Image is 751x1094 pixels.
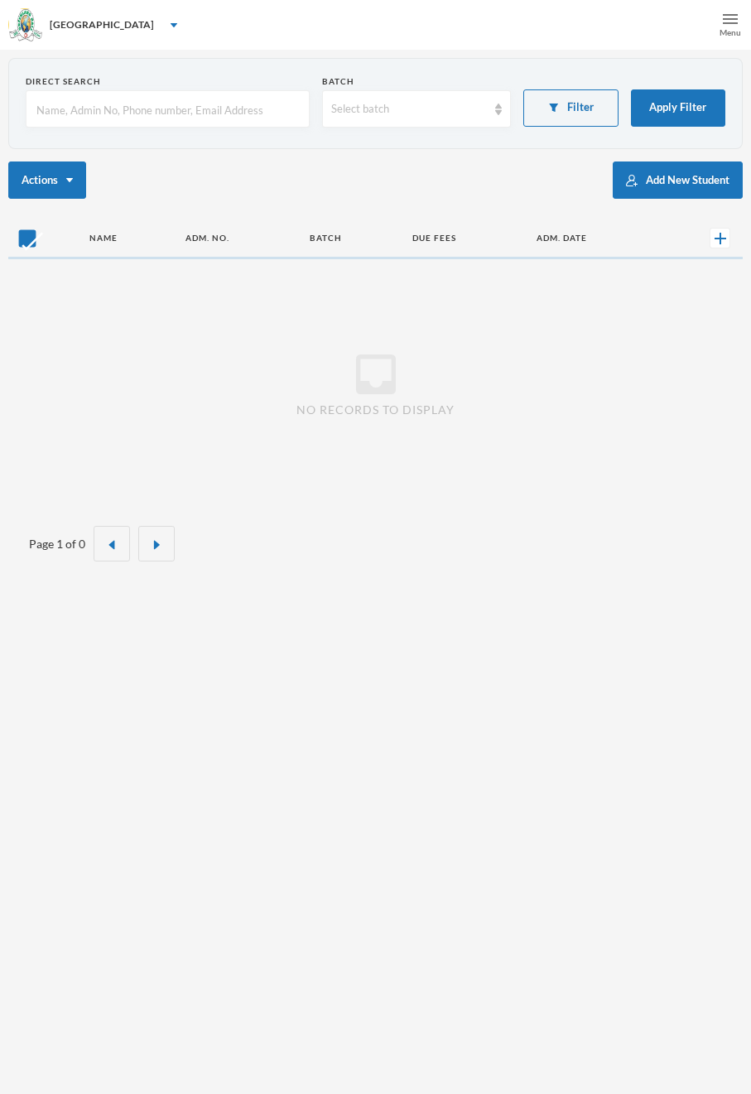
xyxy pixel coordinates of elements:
[331,101,488,118] div: Select batch
[322,75,512,88] div: Batch
[50,17,154,32] div: [GEOGRAPHIC_DATA]
[613,161,743,199] button: Add New Student
[77,219,173,257] th: Name
[296,401,455,418] span: No records to display
[297,219,401,257] th: Batch
[524,219,660,257] th: Adm. Date
[715,233,726,244] img: +
[8,161,86,199] button: Actions
[720,27,741,39] div: Menu
[35,91,301,128] input: Name, Admin No, Phone number, Email Address
[349,348,402,401] i: inbox
[9,9,42,42] img: logo
[29,535,85,552] div: Page 1 of 0
[631,89,725,127] button: Apply Filter
[400,219,524,257] th: Due Fees
[173,219,297,257] th: Adm. No.
[523,89,618,127] button: Filter
[26,75,310,88] div: Direct Search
